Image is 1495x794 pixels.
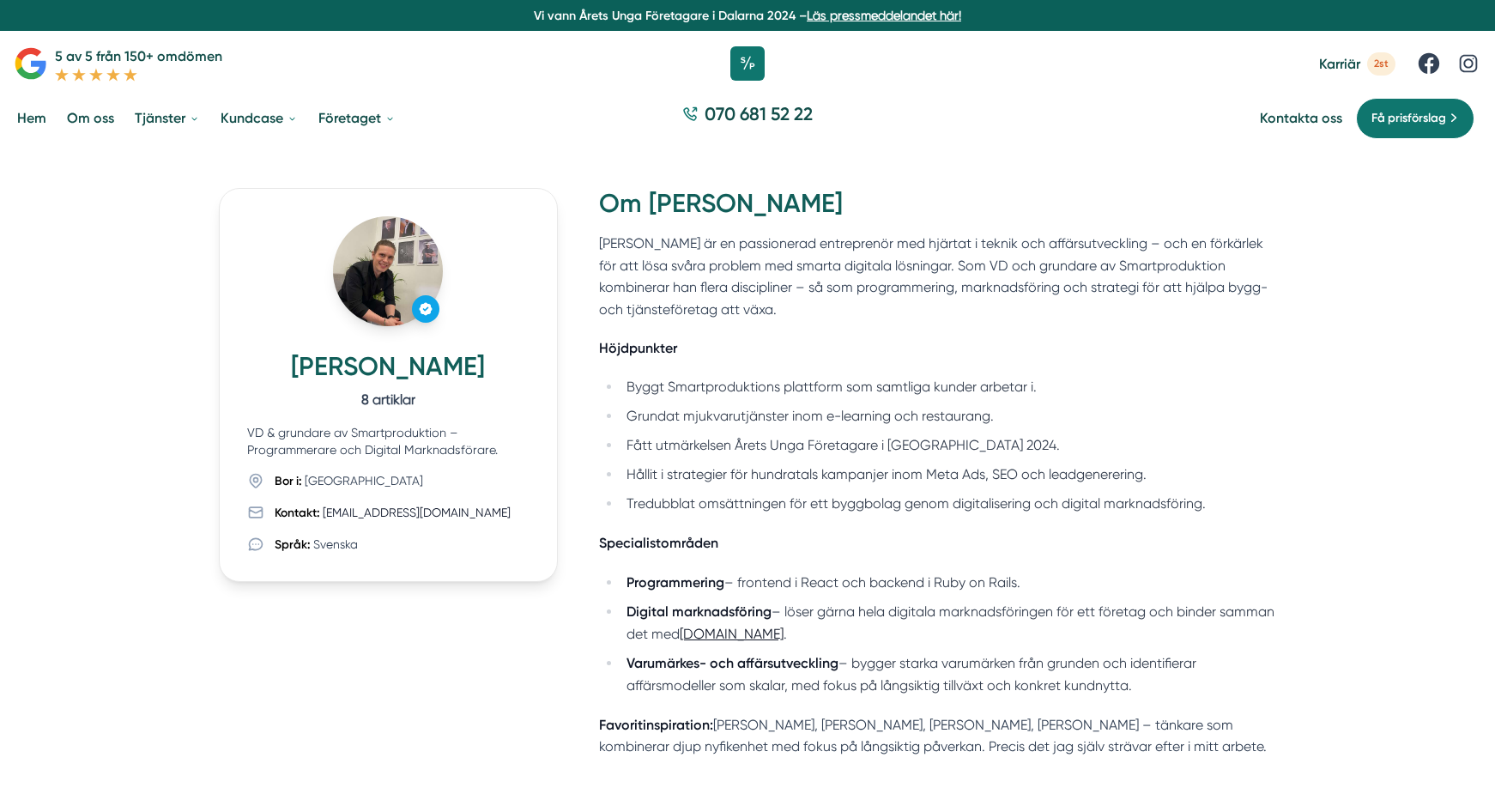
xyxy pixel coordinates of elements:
a: Om oss [64,96,118,140]
a: Få prisförslag [1356,98,1474,139]
li: Tredubblat omsättningen för ett byggbolag genom digitalisering och digital marknadsföring. [621,493,1276,515]
a: [DOMAIN_NAME] [680,626,784,642]
a: Tjänster [131,96,203,140]
li: – frontend i React och backend i Ruby on Rails. [621,572,1276,594]
p: VD & grundare av Smartproduktion – Programmerare och Digital Marknadsförare. [247,424,530,458]
li: Hållit i strategier för hundratals kampanjer inom Meta Ads, SEO och leadgenerering. [621,464,1276,486]
h1: [PERSON_NAME] [247,351,530,389]
p: [PERSON_NAME], [PERSON_NAME], [PERSON_NAME], [PERSON_NAME] – tänkare som kombinerar djup nyfikenh... [599,714,1276,758]
strong: Favoritinspiration: [599,717,713,733]
p: 8 artiklar [247,389,530,410]
li: Fått utmärkelsen Årets Unga Företagare i [GEOGRAPHIC_DATA] 2024. [621,434,1276,457]
span: Karriär [1319,56,1360,72]
strong: Specialistområden [599,535,718,551]
li: Grundat mjukvarutjänster inom e-learning och restaurang. [621,405,1276,427]
a: Företaget [315,96,399,140]
a: Kundcase [217,96,301,140]
p: [PERSON_NAME] är en passionerad entreprenör med hjärtat i teknik och affärsutveckling – och en fö... [599,233,1276,320]
span: Få prisförslag [1371,109,1446,128]
span: Kontakt: [275,506,320,520]
p: Vi vann Årets Unga Företagare i Dalarna 2024 – [7,7,1488,24]
strong: Varumärkes- och affärsutveckling [626,655,838,671]
img: Victor Blomberg profilbild [333,216,443,326]
strong: Digital marknadsföring [626,603,772,620]
a: Läs pressmeddelandet här! [807,9,961,22]
span: Bor i: [275,474,302,488]
span: Språk: [275,537,311,552]
h2: Om [PERSON_NAME] [599,188,1276,233]
a: Hem [14,96,50,140]
span: 070 681 52 22 [705,101,813,126]
li: – bygger starka varumärken från grunden och identifierar affärsmodeller som skalar, med fokus på ... [621,652,1276,697]
span: [GEOGRAPHIC_DATA] [305,474,423,488]
li: Byggt Smartproduktions plattform som samtliga kunder arbetar i. [621,376,1276,398]
strong: Höjdpunkter [599,340,677,356]
span: 2st [1367,52,1395,76]
span: Svenska [313,537,358,551]
a: [EMAIL_ADDRESS][DOMAIN_NAME] [323,506,511,519]
a: Kontakta oss [1260,110,1342,126]
p: 5 av 5 från 150+ omdömen [55,45,222,67]
li: – löser gärna hela digitala marknadsföringen för ett företag och binder samman det med . [621,601,1276,646]
a: 070 681 52 22 [675,101,820,135]
strong: Programmering [626,574,724,591]
a: Karriär 2st [1319,52,1395,76]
